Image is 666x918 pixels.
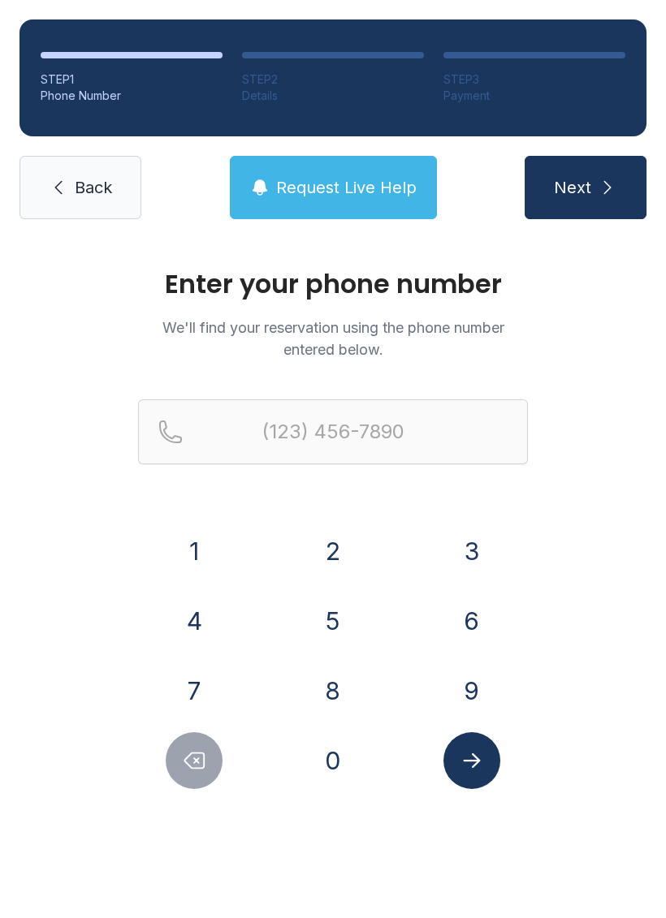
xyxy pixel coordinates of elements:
[443,71,625,88] div: STEP 3
[305,732,361,789] button: 0
[41,88,223,104] div: Phone Number
[166,523,223,580] button: 1
[443,88,625,104] div: Payment
[443,732,500,789] button: Submit lookup form
[276,176,417,199] span: Request Live Help
[138,399,528,464] input: Reservation phone number
[166,593,223,649] button: 4
[305,662,361,719] button: 8
[443,593,500,649] button: 6
[242,88,424,104] div: Details
[443,523,500,580] button: 3
[554,176,591,199] span: Next
[305,523,361,580] button: 2
[166,662,223,719] button: 7
[305,593,361,649] button: 5
[166,732,223,789] button: Delete number
[443,662,500,719] button: 9
[41,71,223,88] div: STEP 1
[242,71,424,88] div: STEP 2
[75,176,112,199] span: Back
[138,271,528,297] h1: Enter your phone number
[138,317,528,360] p: We'll find your reservation using the phone number entered below.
